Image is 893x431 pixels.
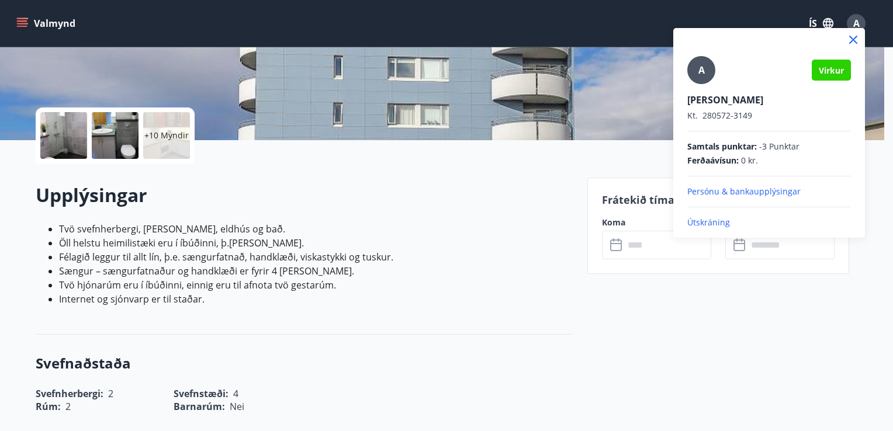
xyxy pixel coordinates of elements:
[698,64,705,77] span: A
[687,155,739,166] span: Ferðaávísun :
[687,217,851,228] p: Útskráning
[687,93,851,106] p: [PERSON_NAME]
[741,155,758,166] span: 0 kr.
[819,65,844,76] span: Virkur
[687,141,757,152] span: Samtals punktar :
[687,186,851,197] p: Persónu & bankaupplýsingar
[759,141,799,152] span: -3 Punktar
[687,110,851,121] p: 280572-3149
[687,110,698,121] span: Kt.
